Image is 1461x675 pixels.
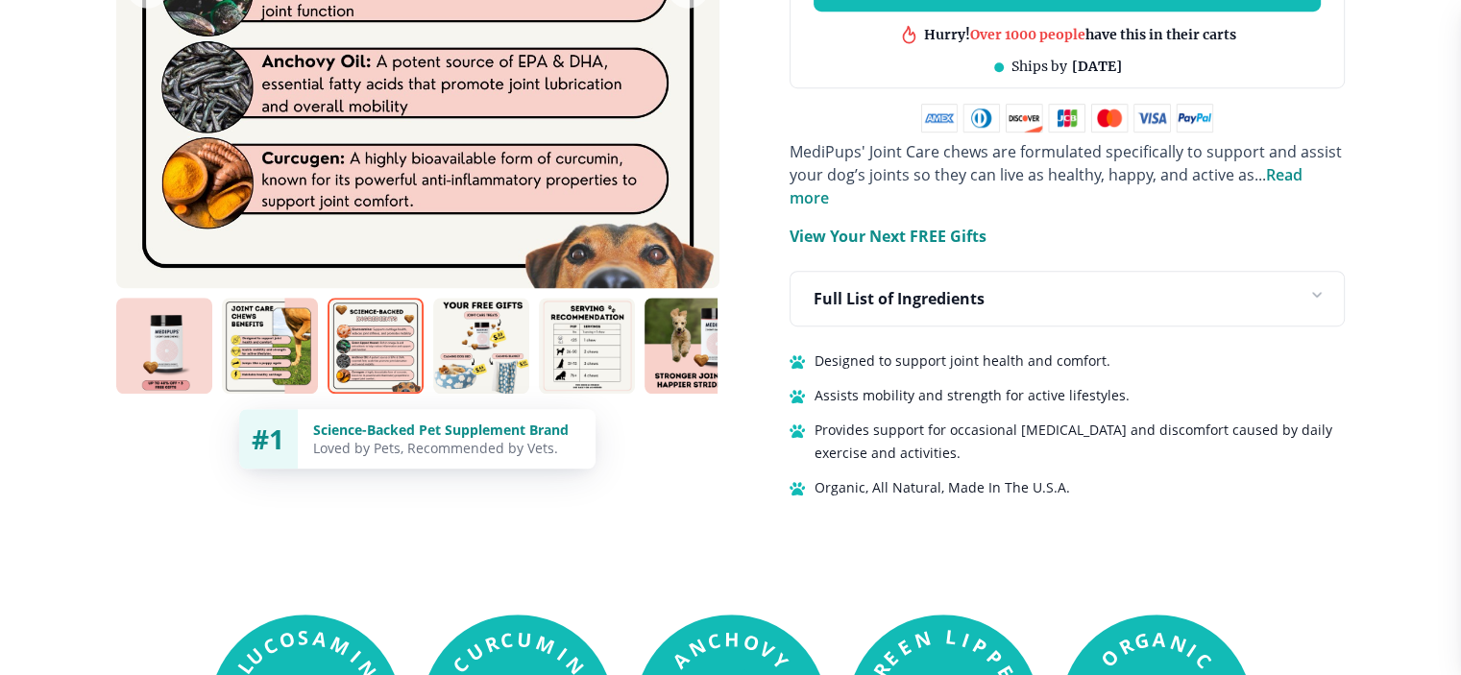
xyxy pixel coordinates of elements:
[814,287,985,310] p: Full List of Ingredients
[252,421,284,457] span: #1
[921,104,1213,133] img: payment methods
[790,225,986,248] p: View Your Next FREE Gifts
[1011,58,1067,75] span: Ships by
[313,421,580,439] div: Science-Backed Pet Supplement Brand
[998,36,1163,54] div: in this shop
[924,12,1236,31] div: Hurry! have this in their carts
[433,298,529,394] img: Joint Care Chews | Natural Dog Supplements
[116,298,212,394] img: Joint Care Chews | Natural Dog Supplements
[790,141,1342,162] span: MediPups' Joint Care chews are formulated specifically to support and assist
[790,164,1254,185] span: your dog’s joints so they can live as healthy, happy, and active as
[1072,58,1122,75] span: [DATE]
[539,298,635,394] img: Joint Care Chews | Natural Dog Supplements
[815,350,1110,373] span: Designed to support joint health and comfort.
[313,439,580,457] div: Loved by Pets, Recommended by Vets.
[815,476,1070,499] span: Organic, All Natural, Made In The U.S.A.
[328,298,424,394] img: Joint Care Chews | Natural Dog Supplements
[815,419,1345,465] span: Provides support for occasional [MEDICAL_DATA] and discomfort caused by daily exercise and activi...
[970,12,1085,30] span: Over 1000 people
[998,36,1084,53] span: Best product
[815,384,1130,407] span: Assists mobility and strength for active lifestyles.
[222,298,318,394] img: Joint Care Chews | Natural Dog Supplements
[645,298,741,394] img: Joint Care Chews | Natural Dog Supplements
